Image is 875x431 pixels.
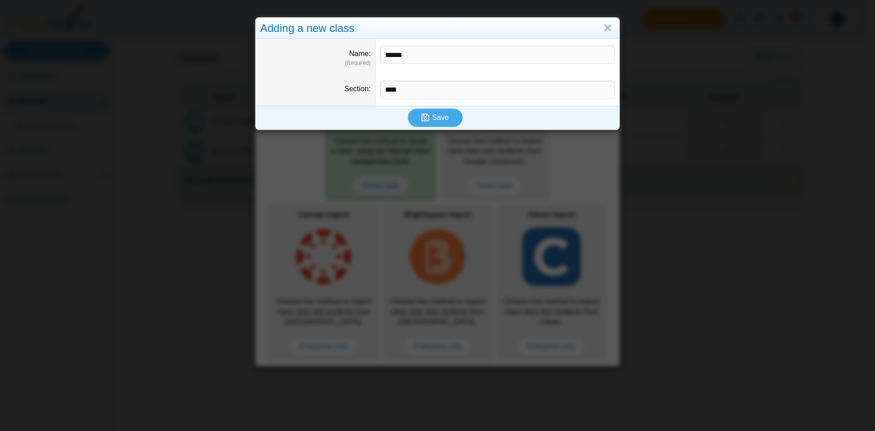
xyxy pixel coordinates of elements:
[345,85,371,93] label: Section
[260,59,371,67] dfn: (Required)
[349,50,371,57] label: Name
[408,109,463,127] button: Save
[256,18,619,39] div: Adding a new class
[432,114,448,121] span: Save
[601,21,615,36] a: Close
